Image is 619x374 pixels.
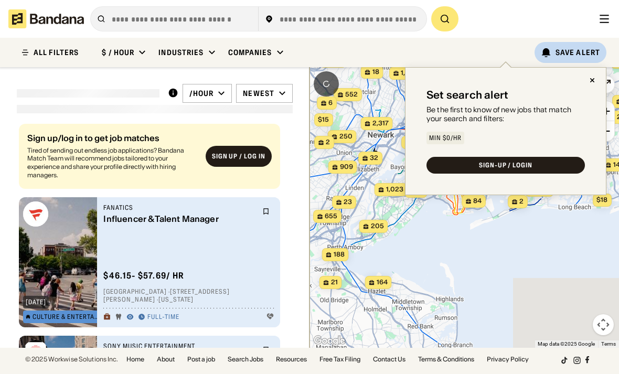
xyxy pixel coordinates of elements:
span: 2 [326,138,330,147]
div: $ / hour [102,48,134,57]
div: [GEOGRAPHIC_DATA] · [STREET_ADDRESS][PERSON_NAME] · [US_STATE] [103,287,274,304]
span: 188 [334,250,345,259]
span: 164 [377,278,388,287]
div: SIGN-UP / LOGIN [479,162,532,168]
div: Tired of sending out endless job applications? Bandana Match Team will recommend jobs tailored to... [27,146,197,179]
div: Industries [158,48,204,57]
span: 6 [328,99,333,108]
a: Open this area in Google Maps (opens a new window) [312,334,347,348]
div: Culture & Entertainment [33,314,99,320]
div: Fanatics [103,204,256,212]
span: $18 [596,196,607,204]
span: 84 [473,197,482,206]
div: Influencer & Talent Manager [103,214,256,224]
div: Set search alert [426,89,508,101]
div: $ 46.15 - $57.69 / hr [103,270,184,281]
div: Companies [228,48,272,57]
img: Fanatics logo [23,201,48,227]
div: © 2025 Workwise Solutions Inc. [25,356,118,362]
span: $15 [318,115,329,123]
img: Google [312,334,347,348]
div: Be the first to know of new jobs that match your search and filters: [426,105,585,123]
span: 250 [339,132,353,141]
div: ALL FILTERS [34,49,79,56]
div: /hour [189,89,214,98]
a: Terms & Conditions [418,356,474,362]
span: 23 [344,198,352,207]
img: Sony Music Entertainment logo [23,340,48,365]
span: 32 [370,154,378,163]
span: 2,317 [372,119,389,128]
a: Resources [276,356,307,362]
div: Sony Music Entertainment [103,342,256,350]
span: Map data ©2025 Google [538,341,595,347]
button: Map camera controls [593,314,614,335]
span: 655 [325,212,337,221]
img: Bandana logotype [8,9,84,28]
div: Min $0/hr [429,135,462,141]
a: Privacy Policy [487,356,529,362]
div: Sign up/log in to get job matches [27,134,197,142]
span: 205 [371,222,384,231]
div: Save Alert [556,48,600,57]
span: 14 [417,187,423,196]
a: Post a job [187,356,215,362]
a: Free Tax Filing [319,356,360,362]
div: Sign up / Log in [212,152,265,161]
span: 1,023 [386,185,403,194]
div: [DATE] [26,299,46,305]
a: Search Jobs [228,356,263,362]
span: 2 [519,197,524,206]
a: Contact Us [373,356,405,362]
span: 1,271 [401,69,415,78]
a: About [157,356,175,362]
a: Terms (opens in new tab) [601,341,616,347]
span: 18 [372,68,379,77]
div: Newest [243,89,274,98]
span: 21 [331,278,338,287]
div: Full-time [147,313,179,322]
a: Home [126,356,144,362]
span: 909 [340,163,353,172]
span: 552 [345,90,358,99]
